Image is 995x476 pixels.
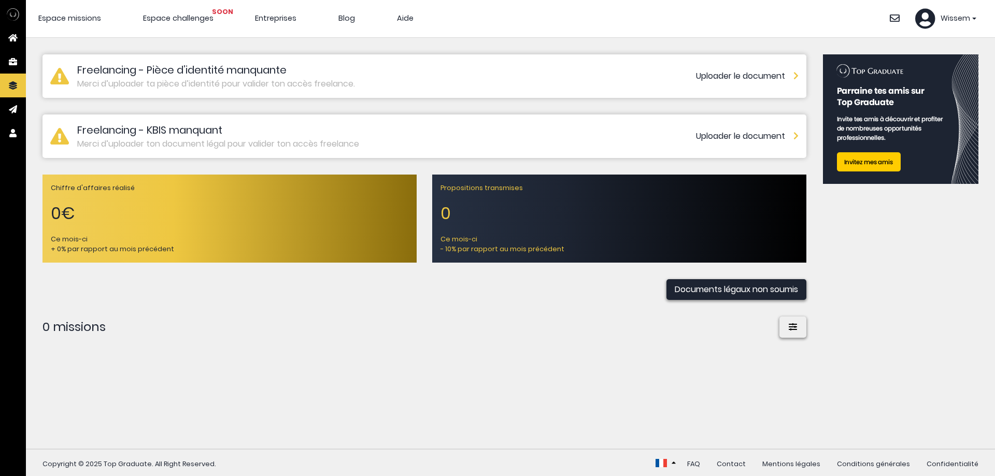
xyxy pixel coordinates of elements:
a: Conditions générales [837,459,910,468]
a: Blog [338,13,355,23]
p: Propositions transmises [440,183,798,193]
a: Contact [717,459,746,468]
p: Chiffre d'affaires réalisé [51,183,408,193]
span: + 0% par rapport au mois précédent [51,244,408,254]
span: 0€ [51,201,408,226]
span: Ce mois-ci [440,234,798,244]
a: Aide [397,13,414,23]
span: Copyright © 2025 Top Graduate. All Right Reserved. [42,459,216,469]
a: Confidentialité [927,459,978,468]
span: - 10% par rapport au mois précédent [440,244,798,254]
a: Uploader le document [696,130,799,142]
a: Espace missions [38,13,101,23]
span: Ce mois-ci [51,234,408,244]
h2: Freelancing - Pièce d’identité manquante [77,62,696,78]
h1: 0 missions [42,316,806,338]
a: Espace challenges [143,13,214,23]
a: Entreprises [255,13,296,23]
a: Mentions légales [762,459,820,468]
h2: Freelancing - KBIS manquant [77,122,696,138]
p: Merci d’uploader ta pièce d’identité pour valider ton accès freelance. [77,78,696,90]
img: Top Graduate [7,8,19,21]
a: Uploader le document [696,70,799,82]
span: Wissem [941,13,970,24]
span: 0 [440,201,798,226]
a: FAQ [687,459,700,468]
span: Documents légaux non soumis [666,279,806,300]
iframe: Advertisement [823,196,978,325]
span: SOON [212,7,233,17]
p: Merci d’uploader ton document légal pour valider ton accès freelance [77,138,696,150]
